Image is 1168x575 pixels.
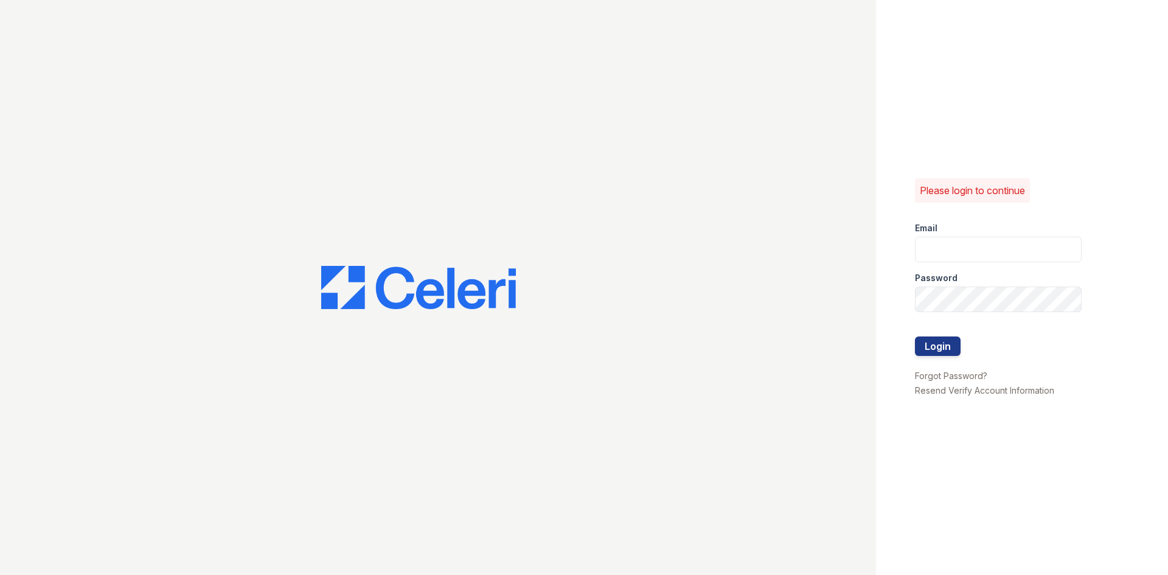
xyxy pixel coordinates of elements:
button: Login [915,336,961,356]
label: Email [915,222,937,234]
a: Resend Verify Account Information [915,385,1054,396]
p: Please login to continue [920,183,1025,198]
img: CE_Logo_Blue-a8612792a0a2168367f1c8372b55b34899dd931a85d93a1a3d3e32e68fde9ad4.png [321,266,516,310]
label: Password [915,272,958,284]
a: Forgot Password? [915,371,987,381]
